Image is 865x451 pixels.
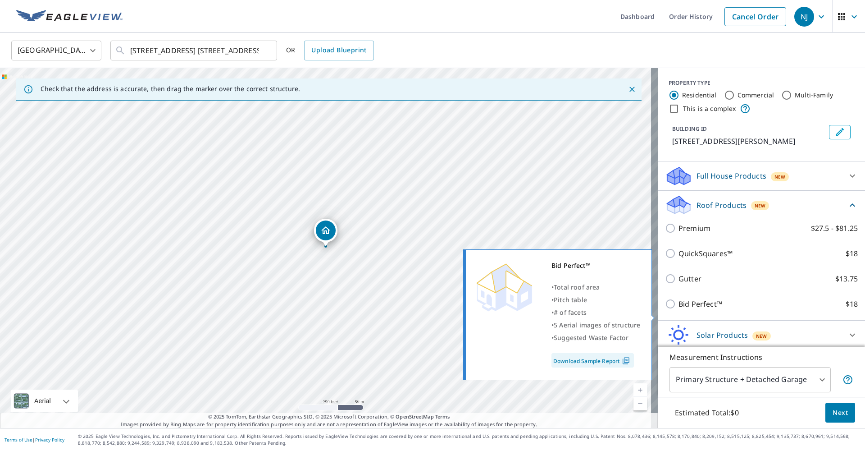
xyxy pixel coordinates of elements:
button: Close [626,83,638,95]
p: $27.5 - $81.25 [811,223,858,234]
span: New [756,332,767,340]
p: Gutter [678,273,701,284]
p: Check that the address is accurate, then drag the marker over the correct structure. [41,85,300,93]
a: Upload Blueprint [304,41,373,60]
div: OR [286,41,374,60]
img: EV Logo [16,10,123,23]
div: [GEOGRAPHIC_DATA] [11,38,101,63]
div: • [551,281,640,294]
span: # of facets [554,308,587,317]
label: Multi-Family [795,91,833,100]
p: BUILDING ID [672,125,707,133]
p: Full House Products [697,170,766,181]
a: Terms of Use [5,437,32,443]
p: $18 [846,248,858,259]
p: © 2025 Eagle View Technologies, Inc. and Pictometry International Corp. All Rights Reserved. Repo... [78,433,860,446]
a: OpenStreetMap [396,413,433,420]
span: Suggested Waste Factor [554,333,628,342]
div: NJ [794,7,814,27]
img: Pdf Icon [620,357,632,365]
a: Cancel Order [724,7,786,26]
div: PROPERTY TYPE [669,79,854,87]
a: Current Level 17, Zoom Out [633,397,647,410]
span: Total roof area [554,283,600,291]
span: Upload Blueprint [311,45,366,56]
span: Next [833,407,848,419]
p: Bid Perfect™ [678,299,722,309]
span: © 2025 TomTom, Earthstar Geographics SIO, © 2025 Microsoft Corporation, © [208,413,450,421]
div: • [551,294,640,306]
div: • [551,331,640,344]
p: $13.75 [835,273,858,284]
div: Dropped pin, building 1, Residential property, 880 Lane 110 West Otter Lk Angola, IN 46703 [314,219,337,247]
div: Aerial [11,390,78,412]
p: Estimated Total: $0 [668,403,746,423]
span: New [774,173,785,180]
span: Your report will include the primary structure and a detached garage if one exists. [842,374,853,385]
div: Bid Perfect™ [551,259,640,272]
span: New [755,202,765,209]
a: Current Level 17, Zoom In [633,383,647,397]
div: Full House ProductsNew [665,165,858,187]
p: [STREET_ADDRESS][PERSON_NAME] [672,136,825,147]
span: 5 Aerial images of structure [554,321,640,329]
button: Edit building 1 [829,125,851,139]
div: • [551,306,640,319]
p: Measurement Instructions [669,352,853,363]
p: $18 [846,299,858,309]
button: Next [825,403,855,423]
img: Premium [473,259,536,313]
input: Search by address or latitude-longitude [130,38,259,63]
p: Solar Products [697,330,748,341]
p: Roof Products [697,200,747,211]
p: QuickSquares™ [678,248,733,259]
p: Premium [678,223,710,234]
p: | [5,437,64,442]
label: This is a complex [683,104,736,113]
a: Download Sample Report [551,353,634,368]
a: Terms [435,413,450,420]
div: Primary Structure + Detached Garage [669,367,831,392]
div: Roof ProductsNew [665,194,858,216]
div: Aerial [32,390,54,412]
div: • [551,319,640,331]
span: Pitch table [554,295,587,304]
label: Residential [682,91,717,100]
a: Privacy Policy [35,437,64,443]
label: Commercial [738,91,774,100]
div: Solar ProductsNew [665,324,858,346]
